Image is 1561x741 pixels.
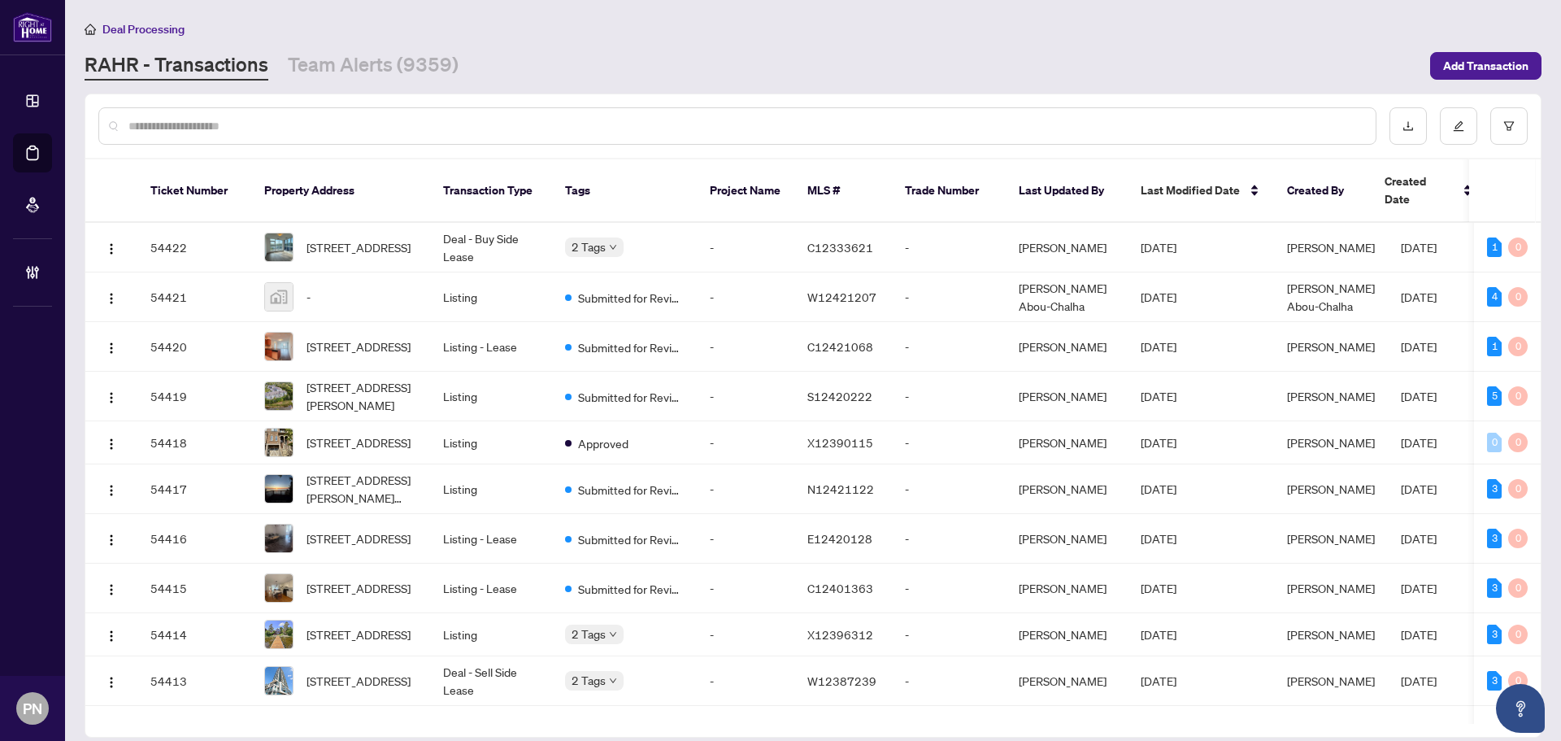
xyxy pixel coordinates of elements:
[137,272,251,322] td: 54421
[1006,514,1128,564] td: [PERSON_NAME]
[609,677,617,685] span: down
[98,284,124,310] button: Logo
[23,697,42,720] span: PN
[98,668,124,694] button: Logo
[1141,181,1240,199] span: Last Modified Date
[307,579,411,597] span: [STREET_ADDRESS]
[307,672,411,690] span: [STREET_ADDRESS]
[1401,435,1437,450] span: [DATE]
[807,581,873,595] span: C12401363
[1287,482,1375,496] span: [PERSON_NAME]
[105,438,118,451] img: Logo
[1401,389,1437,403] span: [DATE]
[892,514,1006,564] td: -
[1487,287,1502,307] div: 4
[1490,107,1528,145] button: filter
[1372,159,1485,223] th: Created Date
[1487,433,1502,452] div: 0
[1389,107,1427,145] button: download
[1440,107,1477,145] button: edit
[1453,120,1464,132] span: edit
[265,429,293,456] img: thumbnail-img
[1287,435,1375,450] span: [PERSON_NAME]
[307,530,411,547] span: [STREET_ADDRESS]
[697,464,794,514] td: -
[102,22,185,37] span: Deal Processing
[1287,673,1375,688] span: [PERSON_NAME]
[137,613,251,656] td: 54414
[430,223,552,272] td: Deal - Buy Side Lease
[892,656,1006,706] td: -
[1401,581,1437,595] span: [DATE]
[265,333,293,360] img: thumbnail-img
[892,464,1006,514] td: -
[1487,337,1502,356] div: 1
[1006,159,1128,223] th: Last Updated By
[105,484,118,497] img: Logo
[430,514,552,564] td: Listing - Lease
[307,625,411,643] span: [STREET_ADDRESS]
[265,667,293,695] img: thumbnail-img
[137,223,251,272] td: 54422
[105,342,118,355] img: Logo
[1287,389,1375,403] span: [PERSON_NAME]
[1287,281,1375,313] span: [PERSON_NAME] Abou-Chalha
[1508,287,1528,307] div: 0
[1006,421,1128,464] td: [PERSON_NAME]
[697,322,794,372] td: -
[892,564,1006,613] td: -
[1141,240,1176,255] span: [DATE]
[1141,627,1176,642] span: [DATE]
[1006,372,1128,421] td: [PERSON_NAME]
[307,338,411,355] span: [STREET_ADDRESS]
[1402,120,1414,132] span: download
[1430,52,1541,80] button: Add Transaction
[98,476,124,502] button: Logo
[1487,578,1502,598] div: 3
[265,525,293,552] img: thumbnail-img
[1487,529,1502,548] div: 3
[430,564,552,613] td: Listing - Lease
[578,580,684,598] span: Submitted for Review
[892,159,1006,223] th: Trade Number
[1401,240,1437,255] span: [DATE]
[892,372,1006,421] td: -
[137,564,251,613] td: 54415
[1487,625,1502,644] div: 3
[307,471,417,507] span: [STREET_ADDRESS][PERSON_NAME][PERSON_NAME]
[1508,578,1528,598] div: 0
[1006,464,1128,514] td: [PERSON_NAME]
[578,481,684,499] span: Submitted for Review
[697,421,794,464] td: -
[1006,272,1128,322] td: [PERSON_NAME] Abou-Chalha
[1508,238,1528,257] div: 0
[1141,673,1176,688] span: [DATE]
[307,434,411,451] span: [STREET_ADDRESS]
[578,289,684,307] span: Submitted for Review
[98,621,124,647] button: Logo
[1508,671,1528,691] div: 0
[807,673,876,688] span: W12387239
[265,283,293,311] img: thumbnail-img
[1401,339,1437,354] span: [DATE]
[552,159,697,223] th: Tags
[807,482,874,496] span: N12421122
[1401,290,1437,304] span: [DATE]
[1401,482,1437,496] span: [DATE]
[697,223,794,272] td: -
[572,238,606,256] span: 2 Tags
[1508,625,1528,644] div: 0
[697,656,794,706] td: -
[807,290,876,304] span: W12421207
[1487,238,1502,257] div: 1
[1503,120,1515,132] span: filter
[1401,673,1437,688] span: [DATE]
[105,583,118,596] img: Logo
[430,272,552,322] td: Listing
[807,627,873,642] span: X12396312
[1141,290,1176,304] span: [DATE]
[1141,531,1176,546] span: [DATE]
[1385,172,1453,208] span: Created Date
[105,630,118,643] img: Logo
[13,12,52,42] img: logo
